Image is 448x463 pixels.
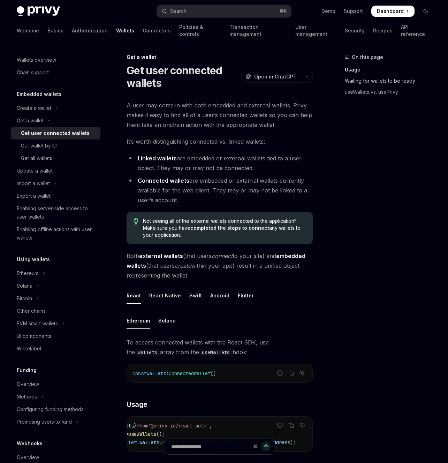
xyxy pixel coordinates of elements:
div: Overview [17,380,39,388]
div: Chain support [17,68,49,77]
div: Search... [170,7,190,15]
a: Other chains [11,305,100,317]
code: wallets [135,349,160,356]
div: Get a wallet [127,54,313,61]
svg: Tip [134,218,138,225]
a: Enabling server-side access to user wallets [11,202,100,223]
li: are embedded or external wallets currently available for the web client. They may or may not be l... [127,176,313,205]
div: Flutter [238,287,254,304]
button: Ask AI [298,421,307,430]
span: Dashboard [377,8,404,15]
span: [] [211,370,216,377]
h5: Funding [17,366,37,374]
div: UI components [17,332,51,340]
div: Prompting users to fund [17,418,72,426]
div: Get all wallets [21,154,52,162]
a: UI components [11,330,100,342]
a: Demo [321,8,335,15]
a: Connectors [143,22,171,39]
a: Whitelabel [11,342,100,355]
button: Toggle Get a wallet section [11,114,100,127]
span: = [126,431,128,437]
a: Get wallet by ID [11,139,100,152]
span: (); [156,431,165,437]
div: Enabling server-side access to user wallets [17,204,96,221]
button: Report incorrect code [275,421,284,430]
span: useWallets [128,431,156,437]
button: Toggle Solana section [11,280,100,292]
div: Overview [17,453,39,462]
span: To access connected wallets with the React SDK, use the array from the hook: [127,337,313,357]
a: completed the steps to connect [190,225,269,231]
li: are embedded or external wallets tied to a user object. They may or may not be connected. [127,153,313,173]
button: Send message [261,442,271,451]
strong: Linked wallets [138,155,177,162]
a: Security [345,22,365,39]
a: API reference [401,22,431,39]
a: Dashboard [371,6,415,17]
a: Wallets [116,22,134,39]
a: Configuring funding methods [11,403,100,416]
button: Toggle Prompting users to fund section [11,416,100,428]
h5: Using wallets [17,255,50,264]
button: Toggle Import a wallet section [11,177,100,190]
div: Ethereum [17,269,38,278]
div: Ethereum [127,312,150,329]
a: Policies & controls [179,22,221,39]
a: Overview [11,378,100,390]
a: Get user connected wallets [11,127,100,139]
span: ⌘ K [280,8,287,14]
a: Transaction management [229,22,287,39]
span: : [166,370,169,377]
button: Toggle EVM smart wallets section [11,317,100,330]
button: Toggle dark mode [420,6,431,17]
h5: Webhooks [17,439,43,448]
span: '@privy-io/react-auth' [148,423,209,429]
span: } [134,423,137,429]
span: const [132,370,146,377]
div: Wallets overview [17,56,56,64]
span: On this page [352,53,383,61]
input: Ask a question... [171,439,250,454]
img: dark logo [17,6,60,16]
div: Get a wallet [17,116,44,125]
button: Report incorrect code [275,369,284,378]
a: User management [295,22,336,39]
code: useWallets [199,349,233,356]
button: Open in ChatGPT [241,71,301,83]
a: Get all wallets [11,152,100,165]
em: connect [212,252,233,259]
a: Export a wallet [11,190,100,202]
div: EVM smart wallets [17,319,58,328]
div: Export a wallet [17,192,51,200]
button: Toggle Create a wallet section [11,102,100,114]
button: Copy the contents from the code block [287,421,296,430]
a: useWallets vs. usePrivy [345,86,437,98]
a: Authentication [72,22,108,39]
a: Usage [345,64,437,75]
span: Not seeing all of the external wallets connected to the application? Make sure you have any walle... [143,218,306,238]
h1: Get user connected wallets [127,64,238,89]
a: Chain support [11,66,100,79]
a: Basics [47,22,63,39]
a: Support [344,8,363,15]
div: Solana [158,312,176,329]
button: Toggle Ethereum section [11,267,100,280]
span: ConnectedWallet [169,370,211,377]
div: React Native [149,287,181,304]
span: Both (that users to your site) and (that users within your app) result in a unified object repres... [127,251,313,280]
button: Open search [157,5,291,17]
a: Waiting for wallets to be ready [345,75,437,86]
button: Toggle Methods section [11,390,100,403]
strong: Connected wallets [138,177,189,184]
a: Update a wallet [11,165,100,177]
div: Create a wallet [17,104,51,112]
div: React [127,287,141,304]
a: Welcome [17,22,39,39]
div: Get wallet by ID [21,142,57,150]
em: create [175,262,191,269]
div: Other chains [17,307,46,315]
button: Toggle Bitcoin section [11,292,100,305]
div: Enabling offline actions with user wallets [17,225,96,242]
a: Enabling offline actions with user wallets [11,223,100,244]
